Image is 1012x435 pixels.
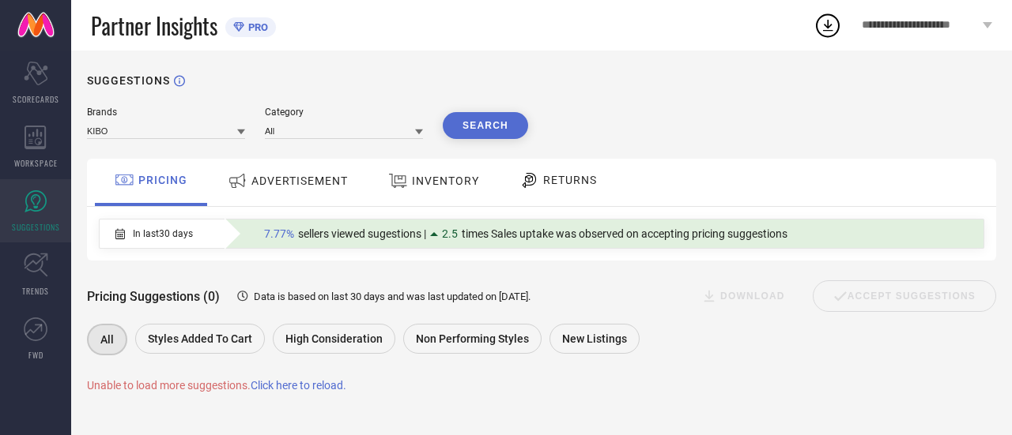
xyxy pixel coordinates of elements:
[443,112,528,139] button: Search
[28,349,43,361] span: FWD
[256,223,795,244] div: Percentage of sellers who have viewed suggestions for the current Insight Type
[87,379,996,392] div: Unable to load more suggestions.
[87,74,170,87] h1: SUGGESTIONS
[416,332,529,345] span: Non Performing Styles
[298,227,426,240] span: sellers viewed sugestions |
[87,289,220,304] span: Pricing Suggestions (0)
[412,174,479,187] span: INVENTORY
[87,107,245,118] div: Brands
[251,174,348,187] span: ADVERTISEMENT
[133,228,193,239] span: In last 30 days
[254,291,531,302] span: Data is based on last 30 days and was last updated on [DATE] .
[562,332,627,345] span: New Listings
[13,93,59,105] span: SCORECARDS
[462,227,787,240] span: times Sales uptake was observed on accepting pricing suggestions
[138,174,187,186] span: PRICING
[251,379,346,392] span: Click here to reload.
[264,227,294,240] span: 7.77%
[442,227,458,240] span: 2.5
[12,221,60,233] span: SUGGESTIONS
[14,157,58,169] span: WORKSPACE
[148,332,252,345] span: Styles Added To Cart
[543,174,597,186] span: RETURNS
[265,107,423,118] div: Category
[813,280,996,312] div: Accept Suggestions
[100,333,114,346] span: All
[814,11,842,39] div: Open download list
[22,285,49,297] span: TRENDS
[244,21,268,33] span: PRO
[91,9,217,42] span: Partner Insights
[285,332,383,345] span: High Consideration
